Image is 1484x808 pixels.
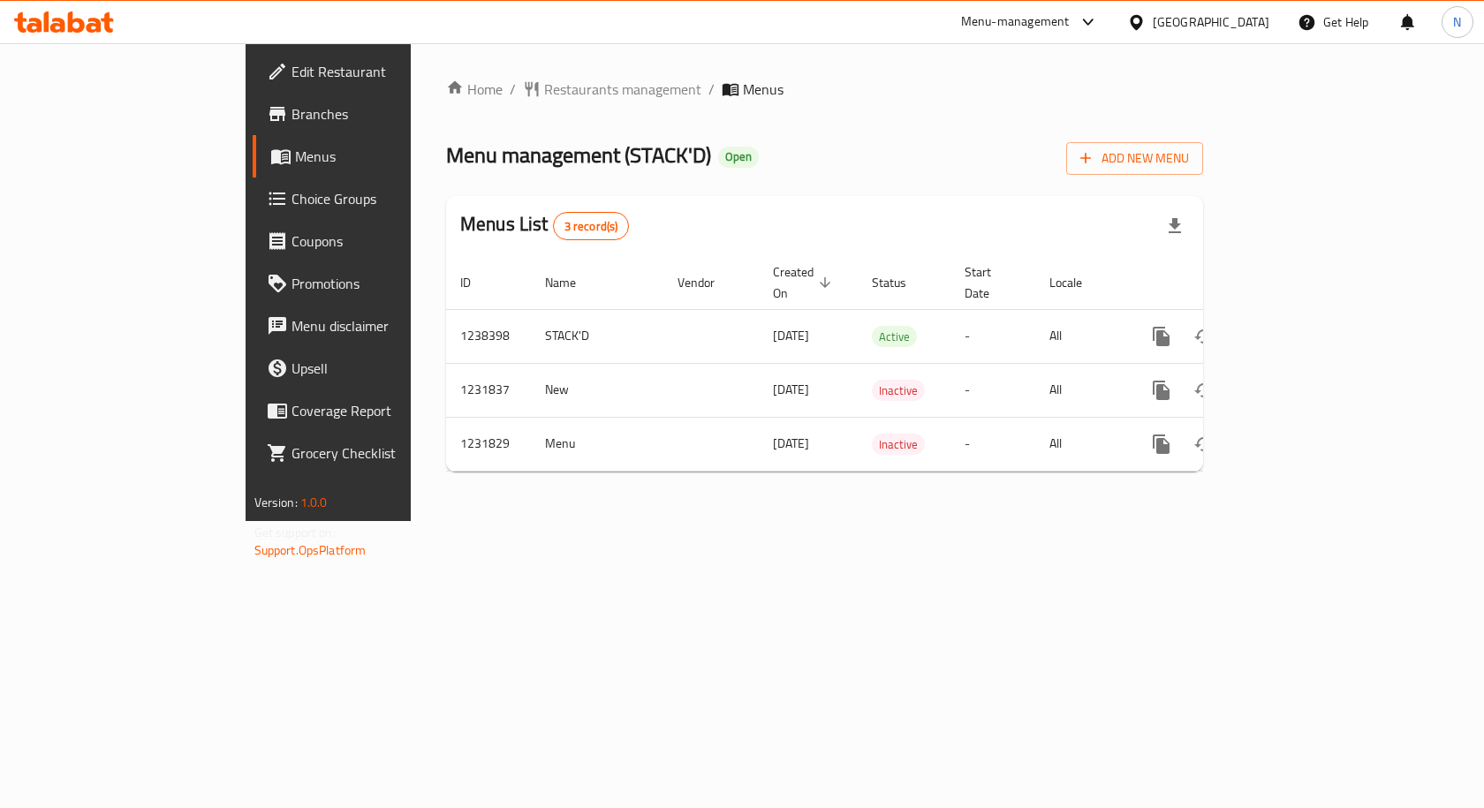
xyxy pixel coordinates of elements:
button: more [1140,369,1183,412]
button: more [1140,315,1183,358]
span: Get support on: [254,521,336,544]
span: ID [460,272,494,293]
h2: Menus List [460,211,629,240]
td: All [1035,309,1126,363]
a: Choice Groups [253,177,494,220]
a: Grocery Checklist [253,432,494,474]
nav: breadcrumb [446,79,1203,100]
span: Open [718,149,759,164]
div: Open [718,147,759,168]
td: All [1035,417,1126,471]
button: Change Status [1183,423,1225,465]
span: Name [545,272,599,293]
span: Coverage Report [291,400,480,421]
td: All [1035,363,1126,417]
span: 3 record(s) [554,218,629,235]
td: Menu [531,417,663,471]
div: Total records count [553,212,630,240]
div: Inactive [872,380,925,401]
a: Promotions [253,262,494,305]
button: more [1140,423,1183,465]
a: Menus [253,135,494,177]
span: Upsell [291,358,480,379]
div: Active [872,326,917,347]
span: Promotions [291,273,480,294]
table: enhanced table [446,256,1324,472]
span: Grocery Checklist [291,442,480,464]
li: / [708,79,715,100]
span: Inactive [872,434,925,455]
div: Export file [1154,205,1196,247]
span: [DATE] [773,432,809,455]
span: Branches [291,103,480,125]
span: [DATE] [773,378,809,401]
button: Change Status [1183,315,1225,358]
a: Support.OpsPlatform [254,539,367,562]
td: - [950,363,1035,417]
div: [GEOGRAPHIC_DATA] [1153,12,1269,32]
span: Locale [1049,272,1105,293]
span: Start Date [965,261,1014,304]
span: Add New Menu [1080,147,1189,170]
button: Add New Menu [1066,142,1203,175]
span: Status [872,272,929,293]
td: - [950,417,1035,471]
span: N [1453,12,1461,32]
span: Created On [773,261,837,304]
span: Menus [295,146,480,167]
div: Menu-management [961,11,1070,33]
span: Coupons [291,230,480,252]
a: Edit Restaurant [253,50,494,93]
td: STACK'D [531,309,663,363]
a: Menu disclaimer [253,305,494,347]
a: Restaurants management [523,79,701,100]
span: Menu disclaimer [291,315,480,336]
a: Branches [253,93,494,135]
a: Coupons [253,220,494,262]
span: Restaurants management [544,79,701,100]
span: Edit Restaurant [291,61,480,82]
span: 1.0.0 [300,491,328,514]
div: Inactive [872,434,925,455]
span: Vendor [678,272,738,293]
td: - [950,309,1035,363]
span: [DATE] [773,324,809,347]
button: Change Status [1183,369,1225,412]
span: Menus [743,79,784,100]
span: Menu management ( STACK'D ) [446,135,711,175]
span: Choice Groups [291,188,480,209]
li: / [510,79,516,100]
span: Inactive [872,381,925,401]
a: Coverage Report [253,389,494,432]
th: Actions [1126,256,1324,310]
span: Active [872,327,917,347]
a: Upsell [253,347,494,389]
td: New [531,363,663,417]
span: Version: [254,491,298,514]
